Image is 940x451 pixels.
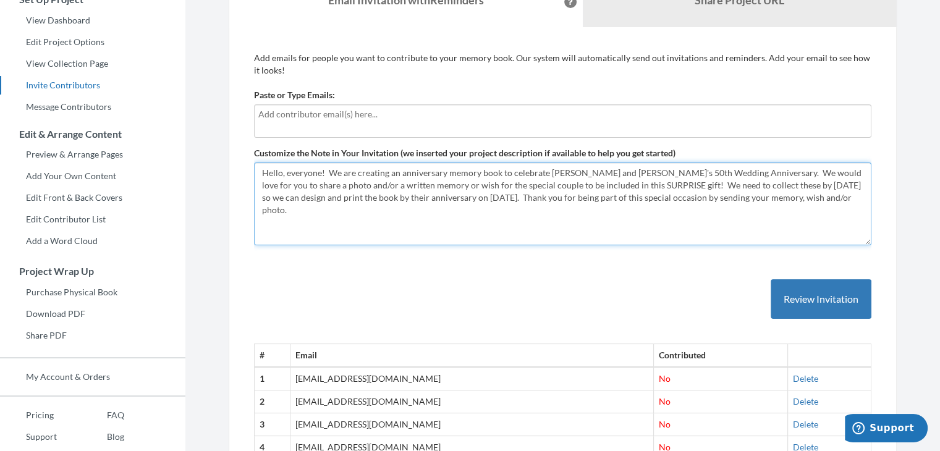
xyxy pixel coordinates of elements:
[653,344,787,367] th: Contributed
[255,367,290,390] th: 1
[793,419,818,429] a: Delete
[255,344,290,367] th: #
[81,428,124,446] a: Blog
[1,129,185,140] h3: Edit & Arrange Content
[254,147,675,159] label: Customize the Note in Your Invitation (we inserted your project description if available to help ...
[793,373,818,384] a: Delete
[254,52,871,77] p: Add emails for people you want to contribute to your memory book. Our system will automatically s...
[771,279,871,319] button: Review Invitation
[659,373,671,384] span: No
[258,107,867,121] input: Add contributor email(s) here...
[290,390,654,413] td: [EMAIL_ADDRESS][DOMAIN_NAME]
[290,367,654,390] td: [EMAIL_ADDRESS][DOMAIN_NAME]
[255,390,290,413] th: 2
[290,344,654,367] th: Email
[255,413,290,436] th: 3
[793,396,818,407] a: Delete
[254,89,335,101] label: Paste or Type Emails:
[290,413,654,436] td: [EMAIL_ADDRESS][DOMAIN_NAME]
[845,414,928,445] iframe: Opens a widget where you can chat to one of our agents
[254,162,871,245] textarea: Hello, everyone! We are creating an anniversary memory book to celebrate [PERSON_NAME] and [PERSO...
[1,266,185,277] h3: Project Wrap Up
[659,419,671,429] span: No
[81,406,124,424] a: FAQ
[659,396,671,407] span: No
